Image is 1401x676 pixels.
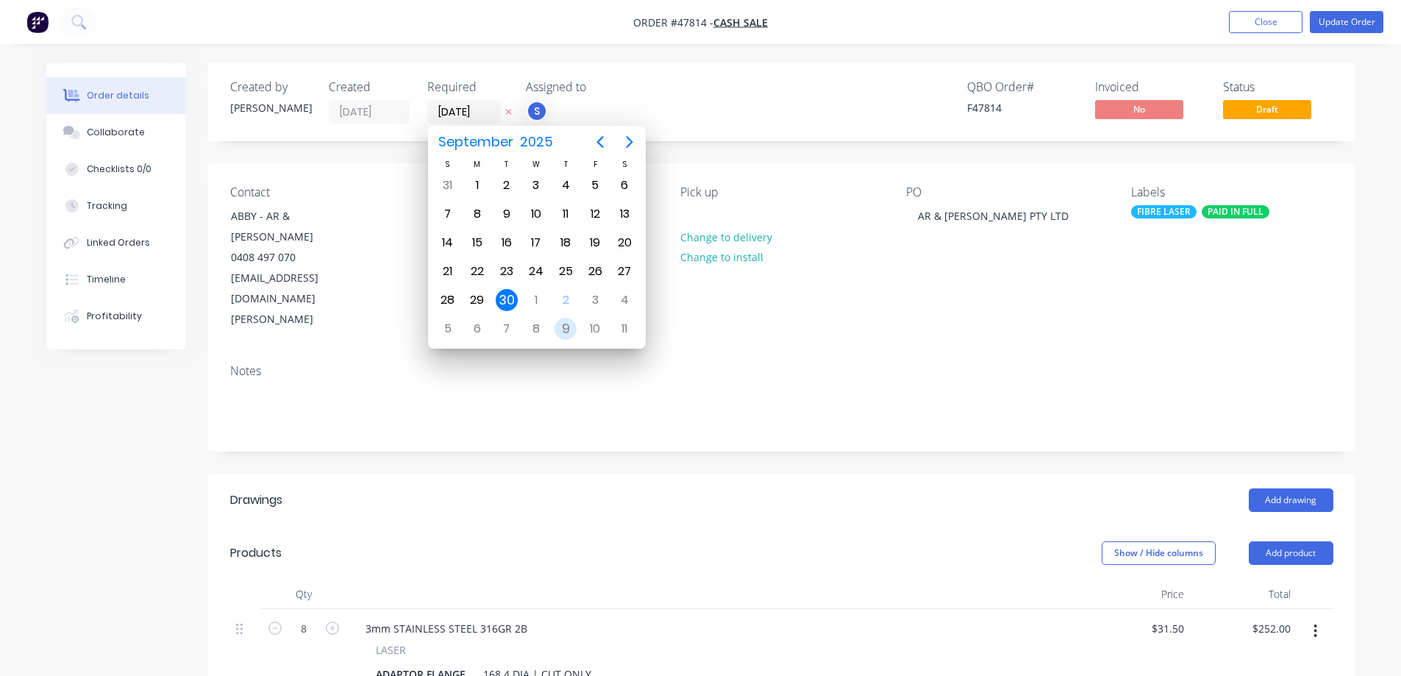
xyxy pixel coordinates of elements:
div: Total [1190,580,1297,609]
div: ABBY - AR & [PERSON_NAME] [231,206,353,247]
button: September2025 [429,129,563,155]
span: September [435,129,517,155]
div: PAID IN FULL [1202,205,1269,218]
div: Linked Orders [87,236,150,249]
div: Price [1083,580,1190,609]
div: Tracking [87,199,127,213]
div: Sunday, October 5, 2025 [437,318,459,340]
div: Tuesday, September 16, 2025 [496,232,518,254]
div: Saturday, September 6, 2025 [613,174,635,196]
div: S [610,158,639,171]
div: Wednesday, September 3, 2025 [525,174,547,196]
button: Add drawing [1249,488,1333,512]
button: Tracking [46,188,186,224]
div: Wednesday, October 1, 2025 [525,289,547,311]
div: Monday, September 15, 2025 [466,232,488,254]
div: [PERSON_NAME] [230,100,311,115]
div: Wednesday, September 10, 2025 [525,203,547,225]
span: No [1095,100,1183,118]
div: Thursday, September 25, 2025 [555,260,577,282]
span: Order #47814 - [633,15,713,29]
div: Products [230,544,282,562]
span: 2025 [517,129,557,155]
div: QBO Order # [967,80,1077,94]
div: Sunday, September 28, 2025 [437,289,459,311]
div: [EMAIL_ADDRESS][DOMAIN_NAME][PERSON_NAME] [231,268,353,330]
div: Wednesday, September 24, 2025 [525,260,547,282]
div: Thursday, September 4, 2025 [555,174,577,196]
div: Saturday, September 20, 2025 [613,232,635,254]
div: Created [329,80,410,94]
div: Saturday, October 4, 2025 [613,289,635,311]
button: Previous page [585,127,615,157]
div: Saturday, September 13, 2025 [613,203,635,225]
div: Today, Thursday, October 2, 2025 [555,289,577,311]
div: Wednesday, September 17, 2025 [525,232,547,254]
div: Assigned to [526,80,673,94]
div: Contact [230,185,432,199]
div: Sunday, September 21, 2025 [437,260,459,282]
div: Notes [230,364,1333,378]
div: Labels [1131,185,1333,199]
div: 0408 497 070 [231,247,353,268]
button: Close [1229,11,1302,33]
div: Monday, September 1, 2025 [466,174,488,196]
div: Thursday, September 18, 2025 [555,232,577,254]
div: T [492,158,521,171]
div: F [580,158,610,171]
div: Checklists 0/0 [87,163,151,176]
span: Draft [1223,100,1311,118]
div: Thursday, September 11, 2025 [555,203,577,225]
button: Profitability [46,298,186,335]
div: Sunday, September 14, 2025 [437,232,459,254]
div: Friday, September 12, 2025 [584,203,606,225]
div: Timeline [87,273,126,286]
button: Update Order [1310,11,1383,33]
div: Tuesday, September 23, 2025 [496,260,518,282]
button: Checklists 0/0 [46,151,186,188]
div: Monday, September 8, 2025 [466,203,488,225]
div: Sunday, August 31, 2025 [437,174,459,196]
button: Collaborate [46,114,186,151]
div: Drawings [230,491,282,509]
div: Required [427,80,508,94]
div: Saturday, September 27, 2025 [613,260,635,282]
div: Tuesday, September 9, 2025 [496,203,518,225]
button: Change to delivery [672,227,780,246]
div: Friday, September 5, 2025 [584,174,606,196]
div: Tuesday, September 2, 2025 [496,174,518,196]
div: S [433,158,463,171]
div: Collaborate [87,126,145,139]
span: LASER [376,642,406,658]
div: Monday, October 6, 2025 [466,318,488,340]
button: S [526,100,548,122]
div: T [551,158,580,171]
div: Monday, September 29, 2025 [466,289,488,311]
div: M [463,158,492,171]
div: Order details [87,89,149,102]
button: Show / Hide columns [1102,541,1216,565]
span: CASH SALE [713,15,768,29]
div: F47814 [967,100,1077,115]
div: Wednesday, October 8, 2025 [525,318,547,340]
img: Factory [26,11,49,33]
div: AR & [PERSON_NAME] PTY LTD [906,205,1080,227]
div: Tuesday, September 30, 2025 [496,289,518,311]
div: Friday, September 19, 2025 [584,232,606,254]
div: 3mm STAINLESS STEEL 316GR 2B [354,618,539,639]
button: Linked Orders [46,224,186,261]
div: Qty [260,580,348,609]
button: Change to install [672,247,771,267]
div: Profitability [87,310,142,323]
button: Timeline [46,261,186,298]
div: Sunday, September 7, 2025 [437,203,459,225]
button: Add product [1249,541,1333,565]
div: Invoiced [1095,80,1205,94]
div: PO [906,185,1108,199]
div: Saturday, October 11, 2025 [613,318,635,340]
div: Friday, October 10, 2025 [584,318,606,340]
div: Pick up [680,185,882,199]
button: Order details [46,77,186,114]
div: Tuesday, October 7, 2025 [496,318,518,340]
